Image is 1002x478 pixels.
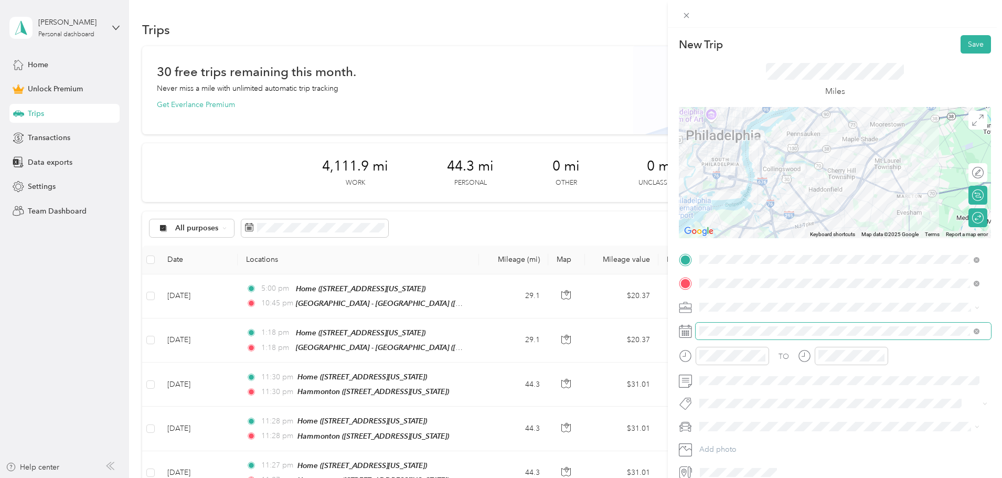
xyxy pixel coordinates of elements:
p: Miles [825,85,845,98]
p: New Trip [679,37,723,52]
button: Add photo [696,442,991,457]
a: Report a map error [946,231,988,237]
img: Google [681,225,716,238]
span: Map data ©2025 Google [861,231,919,237]
a: Terms (opens in new tab) [925,231,940,237]
div: TO [779,351,789,362]
a: Open this area in Google Maps (opens a new window) [681,225,716,238]
button: Keyboard shortcuts [810,231,855,238]
button: Save [961,35,991,54]
iframe: Everlance-gr Chat Button Frame [943,419,1002,478]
